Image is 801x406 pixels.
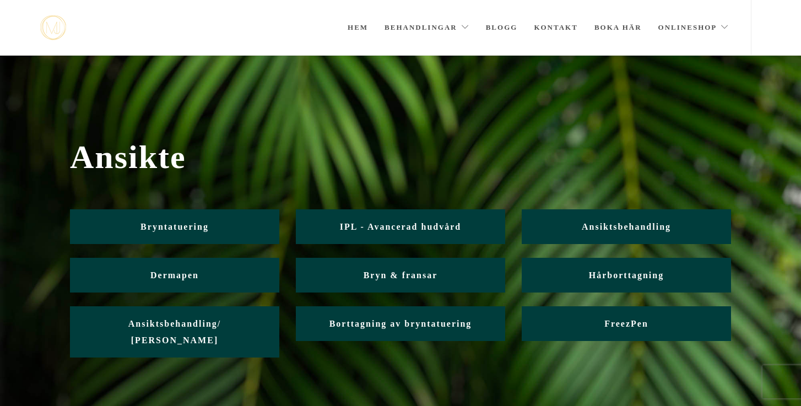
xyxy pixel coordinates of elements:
a: Hårborttagning [522,258,731,293]
a: Borttagning av bryntatuering [296,306,505,341]
span: FreezPen [604,319,648,328]
span: Borttagning av bryntatuering [329,319,472,328]
span: Hårborttagning [589,270,664,280]
a: Bryn & fransar [296,258,505,293]
span: Ansiktsbehandling/ [PERSON_NAME] [128,319,221,345]
span: IPL - Avancerad hudvård [340,222,461,231]
a: IPL - Avancerad hudvård [296,209,505,244]
a: mjstudio mjstudio mjstudio [40,15,66,40]
span: Dermapen [150,270,199,280]
span: Bryn & fransar [364,270,438,280]
a: Bryntatuering [70,209,279,244]
a: FreezPen [522,306,731,341]
span: Ansiktsbehandling [582,222,671,231]
a: Ansiktsbehandling/ [PERSON_NAME] [70,306,279,358]
span: Bryntatuering [140,222,209,231]
img: mjstudio [40,15,66,40]
a: Ansiktsbehandling [522,209,731,244]
a: Dermapen [70,258,279,293]
span: Ansikte [70,138,731,176]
